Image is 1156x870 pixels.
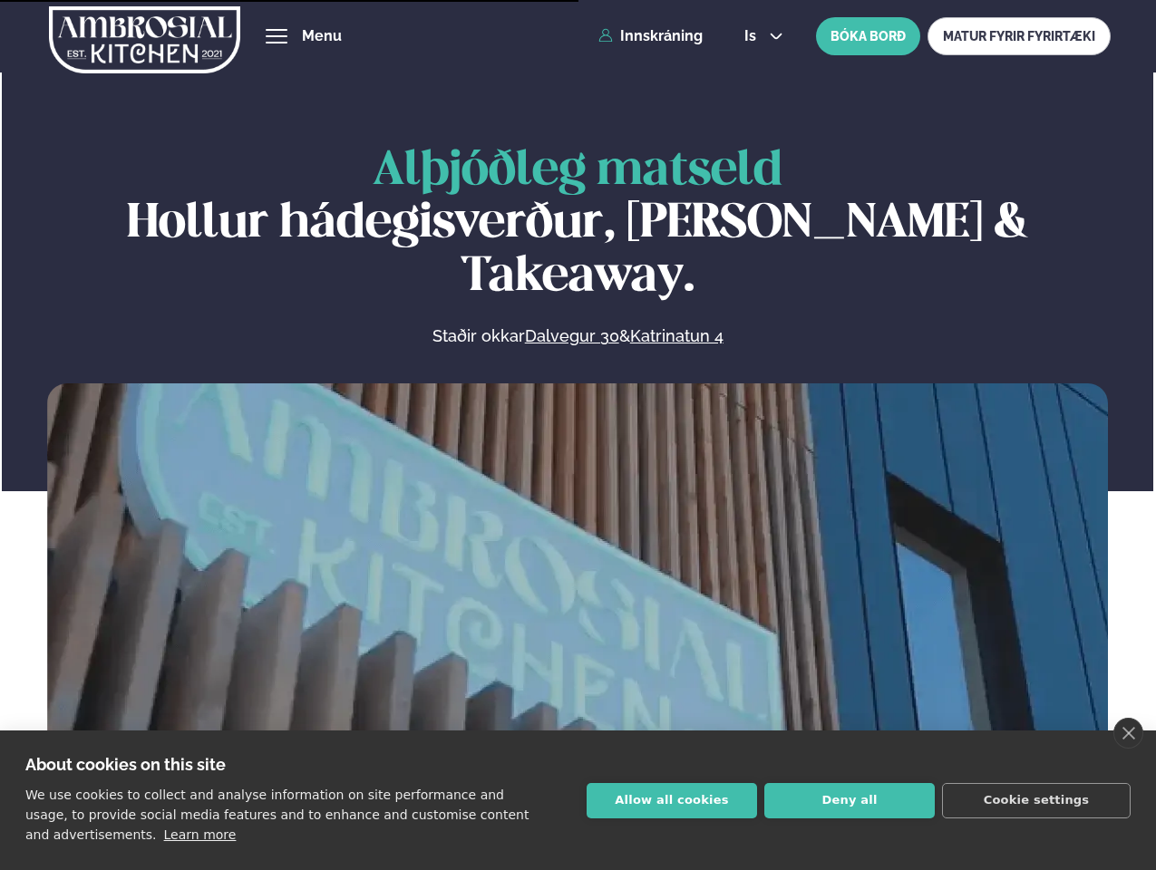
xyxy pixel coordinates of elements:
a: Katrinatun 4 [630,325,724,347]
a: Innskráning [598,28,703,44]
button: BÓKA BORÐ [816,17,920,55]
span: Alþjóðleg matseld [373,149,782,194]
button: is [730,29,798,43]
a: Dalvegur 30 [525,325,619,347]
p: We use cookies to collect and analyse information on site performance and usage, to provide socia... [25,788,529,842]
a: close [1113,718,1143,749]
a: Learn more [164,827,237,842]
button: Deny all [764,783,935,818]
span: is [744,29,762,43]
strong: About cookies on this site [25,755,226,774]
h1: Hollur hádegisverður, [PERSON_NAME] & Takeaway. [47,145,1108,304]
a: MATUR FYRIR FYRIRTÆKI [928,17,1111,55]
button: hamburger [266,25,287,47]
p: Staðir okkar & [235,325,920,347]
button: Allow all cookies [587,783,757,818]
img: logo [49,3,240,77]
button: Cookie settings [942,783,1131,818]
